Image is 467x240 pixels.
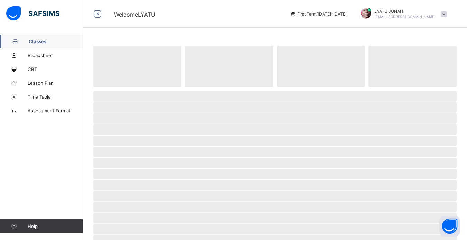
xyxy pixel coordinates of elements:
span: session/term information [290,11,347,17]
img: safsims [6,6,59,21]
span: ‌ [277,46,365,87]
span: Welcome LYATU [114,11,155,18]
span: [EMAIL_ADDRESS][DOMAIN_NAME] [374,15,436,19]
span: Time Table [28,94,83,100]
div: LYATUJONAH [354,8,450,20]
span: LYATU JONAH [374,9,436,14]
span: ‌ [93,113,457,124]
span: Help [28,223,83,229]
span: ‌ [93,46,181,87]
span: ‌ [93,136,457,146]
span: ‌ [93,180,457,190]
span: ‌ [93,147,457,157]
span: ‌ [93,124,457,135]
span: Assessment Format [28,108,83,113]
span: Broadsheet [28,53,83,58]
button: Open asap [439,216,460,237]
span: ‌ [93,102,457,113]
span: ‌ [368,46,457,87]
span: ‌ [93,158,457,168]
span: ‌ [93,224,457,234]
span: ‌ [93,191,457,201]
span: ‌ [93,202,457,212]
span: Lesson Plan [28,80,83,86]
span: Classes [29,39,83,44]
span: ‌ [93,91,457,102]
span: CBT [28,66,83,72]
span: ‌ [93,169,457,179]
span: ‌ [185,46,273,87]
span: ‌ [93,213,457,223]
